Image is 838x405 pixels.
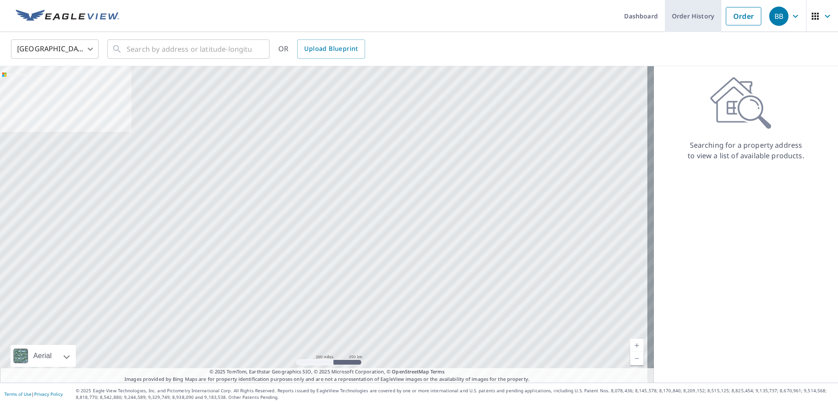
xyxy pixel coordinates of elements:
a: Terms of Use [4,391,32,397]
p: Searching for a property address to view a list of available products. [687,140,805,161]
a: OpenStreetMap [392,368,429,375]
div: Aerial [31,345,54,367]
div: BB [769,7,788,26]
div: [GEOGRAPHIC_DATA] [11,37,99,61]
span: Upload Blueprint [304,43,358,54]
a: Current Level 5, Zoom Out [630,352,643,365]
a: Order [726,7,761,25]
a: Terms [430,368,445,375]
div: Aerial [11,345,76,367]
p: © 2025 Eagle View Technologies, Inc. and Pictometry International Corp. All Rights Reserved. Repo... [76,387,834,401]
div: OR [278,39,365,59]
input: Search by address or latitude-longitude [127,37,252,61]
a: Upload Blueprint [297,39,365,59]
a: Privacy Policy [34,391,63,397]
img: EV Logo [16,10,119,23]
a: Current Level 5, Zoom In [630,339,643,352]
span: © 2025 TomTom, Earthstar Geographics SIO, © 2025 Microsoft Corporation, © [209,368,445,376]
p: | [4,391,63,397]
